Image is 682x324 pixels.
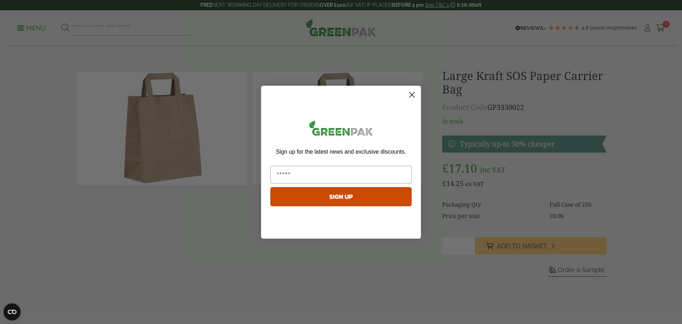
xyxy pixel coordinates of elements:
[270,187,412,206] button: SIGN UP
[4,303,21,320] button: Open CMP widget
[270,166,412,184] input: Email
[406,89,418,101] button: Close dialog
[270,118,412,142] img: greenpak_logo
[276,149,406,155] span: Sign up for the latest news and exclusive discounts.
